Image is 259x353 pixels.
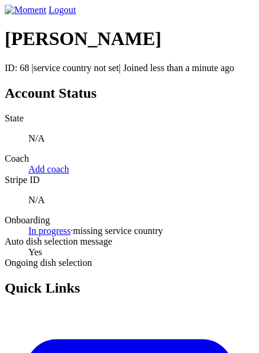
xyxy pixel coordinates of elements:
dt: Ongoing dish selection [5,258,254,268]
dt: Onboarding [5,215,254,226]
span: service country not set [34,63,119,73]
a: Add coach [28,164,69,174]
dt: Auto dish selection message [5,236,254,247]
dt: State [5,113,254,124]
span: · [71,226,73,236]
img: Moment [5,5,46,15]
h2: Account Status [5,85,254,101]
a: Logout [48,5,76,15]
h1: [PERSON_NAME] [5,28,254,50]
span: Yes [28,247,42,257]
dt: Stripe ID [5,175,254,185]
span: missing service country [73,226,163,236]
a: In progress [28,226,71,236]
h2: Quick Links [5,280,254,296]
dt: Coach [5,153,254,164]
p: ID: 68 | | Joined less than a minute ago [5,63,254,73]
p: N/A [28,195,254,206]
p: N/A [28,133,254,144]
